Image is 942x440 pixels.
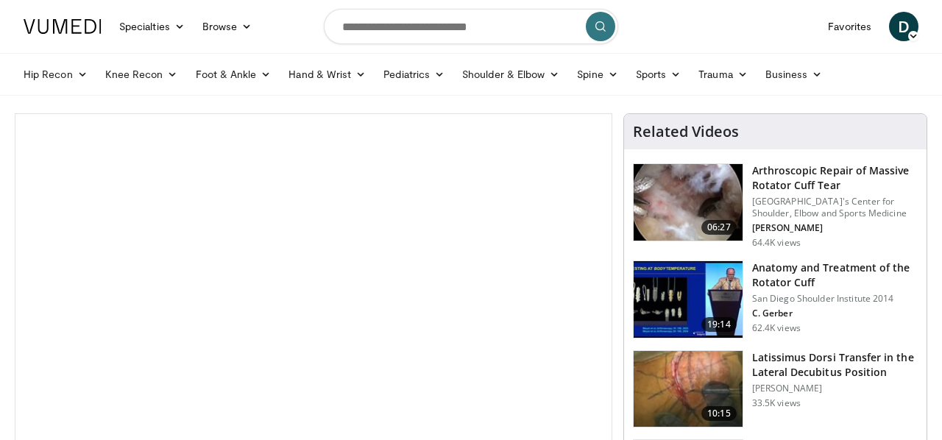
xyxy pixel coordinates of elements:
p: 33.5K views [752,397,801,409]
p: [PERSON_NAME] [752,383,918,394]
img: VuMedi Logo [24,19,102,34]
a: Foot & Ankle [187,60,280,89]
a: Hip Recon [15,60,96,89]
h3: Latissimus Dorsi Transfer in the Lateral Decubitus Position [752,350,918,380]
h4: Related Videos [633,123,739,141]
a: Hand & Wrist [280,60,375,89]
h3: Arthroscopic Repair of Massive Rotator Cuff Tear [752,163,918,193]
span: 10:15 [701,406,737,421]
img: 281021_0002_1.png.150x105_q85_crop-smart_upscale.jpg [634,164,743,241]
a: Sports [627,60,690,89]
p: C. Gerber [752,308,918,319]
a: Knee Recon [96,60,187,89]
a: 06:27 Arthroscopic Repair of Massive Rotator Cuff Tear [GEOGRAPHIC_DATA]'s Center for Shoulder, E... [633,163,918,249]
a: D [889,12,918,41]
a: Favorites [819,12,880,41]
a: Business [757,60,832,89]
p: [PERSON_NAME] [752,222,918,234]
span: 06:27 [701,220,737,235]
a: 19:14 Anatomy and Treatment of the Rotator Cuff San Diego Shoulder Institute 2014 C. Gerber 62.4K... [633,260,918,338]
img: 58008271-3059-4eea-87a5-8726eb53a503.150x105_q85_crop-smart_upscale.jpg [634,261,743,338]
img: 38501_0000_3.png.150x105_q85_crop-smart_upscale.jpg [634,351,743,427]
a: Browse [194,12,261,41]
p: 64.4K views [752,237,801,249]
span: 19:14 [701,317,737,332]
a: Trauma [690,60,757,89]
p: San Diego Shoulder Institute 2014 [752,293,918,305]
a: Pediatrics [375,60,453,89]
p: 62.4K views [752,322,801,334]
a: Spine [568,60,626,89]
p: [GEOGRAPHIC_DATA]'s Center for Shoulder, Elbow and Sports Medicine [752,196,918,219]
h3: Anatomy and Treatment of the Rotator Cuff [752,260,918,290]
a: Shoulder & Elbow [453,60,568,89]
input: Search topics, interventions [324,9,618,44]
a: 10:15 Latissimus Dorsi Transfer in the Lateral Decubitus Position [PERSON_NAME] 33.5K views [633,350,918,428]
a: Specialties [110,12,194,41]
